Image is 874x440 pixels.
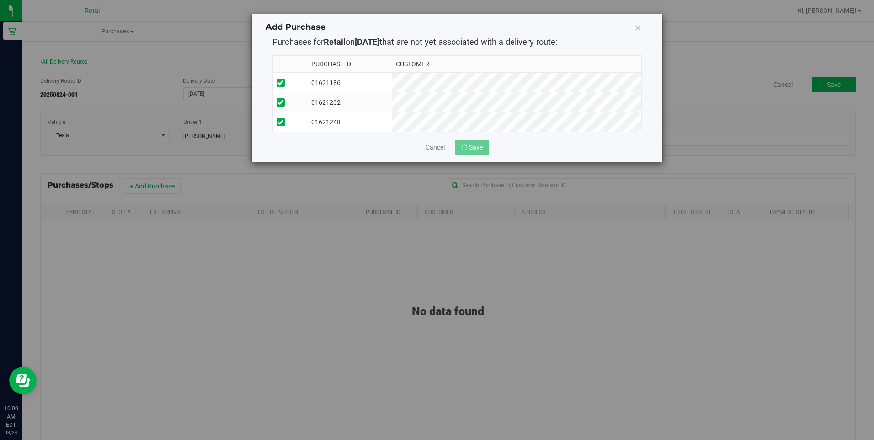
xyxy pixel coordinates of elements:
th: Customer [392,56,641,73]
strong: [DATE] [355,37,379,47]
td: 01621232 [308,92,392,112]
td: 01621248 [308,112,392,132]
a: Cancel [426,143,445,152]
button: Save [455,140,489,155]
span: Add Purchase [266,22,325,32]
p: Purchases for on that are not yet associated with a delivery route: [272,36,642,48]
strong: Retail [324,37,346,47]
iframe: Resource center [9,367,37,394]
td: 01621186 [308,73,392,93]
th: Purchase ID [308,56,392,73]
span: Save [469,144,483,151]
